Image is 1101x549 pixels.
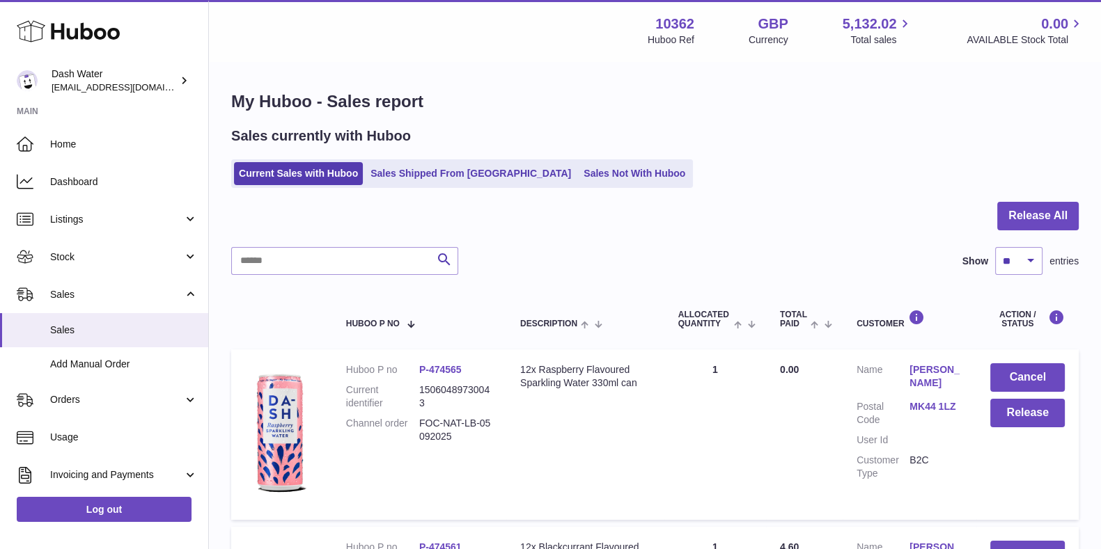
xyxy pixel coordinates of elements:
[17,497,192,522] a: Log out
[50,250,183,264] span: Stock
[857,310,962,328] div: Customer
[234,162,363,185] a: Current Sales with Huboo
[962,255,988,268] label: Show
[780,310,807,328] span: Total paid
[967,15,1084,47] a: 0.00 AVAILABLE Stock Total
[843,15,897,33] span: 5,132.02
[579,162,690,185] a: Sales Not With Huboo
[749,33,788,47] div: Currency
[850,33,912,47] span: Total sales
[52,81,205,93] span: [EMAIL_ADDRESS][DOMAIN_NAME]
[857,433,909,447] dt: User Id
[1041,15,1068,33] span: 0.00
[843,15,913,47] a: 5,132.02 Total sales
[50,468,183,482] span: Invoicing and Payments
[1049,255,1079,268] span: entries
[857,363,909,393] dt: Name
[346,417,419,443] dt: Channel order
[780,364,799,375] span: 0.00
[50,213,183,226] span: Listings
[967,33,1084,47] span: AVAILABLE Stock Total
[50,393,183,406] span: Orders
[50,358,198,371] span: Add Manual Order
[990,399,1065,427] button: Release
[990,363,1065,392] button: Cancel
[17,70,38,91] img: bea@dash-water.com
[50,431,198,444] span: Usage
[50,324,198,337] span: Sales
[419,383,492,410] dd: 15060489730043
[419,364,462,375] a: P-474565
[231,127,411,145] h2: Sales currently with Huboo
[909,454,962,480] dd: B2C
[50,175,198,189] span: Dashboard
[909,363,962,390] a: [PERSON_NAME]
[52,67,177,94] div: Dash Water
[655,15,694,33] strong: 10362
[245,363,315,502] img: 103621706197785.png
[997,202,1079,230] button: Release All
[909,400,962,413] a: MK44 1LZ
[520,319,577,328] span: Description
[346,383,419,410] dt: Current identifier
[664,349,766,520] td: 1
[366,162,576,185] a: Sales Shipped From [GEOGRAPHIC_DATA]
[50,138,198,151] span: Home
[857,454,909,480] dt: Customer Type
[419,417,492,443] dd: FOC-NAT-LB-05092025
[50,288,183,301] span: Sales
[231,90,1079,113] h1: My Huboo - Sales report
[678,310,731,328] span: ALLOCATED Quantity
[346,319,400,328] span: Huboo P no
[346,363,419,376] dt: Huboo P no
[520,363,650,390] div: 12x Raspberry Flavoured Sparkling Water 330ml can
[648,33,694,47] div: Huboo Ref
[857,400,909,427] dt: Postal Code
[758,15,788,33] strong: GBP
[990,310,1065,328] div: Action / Status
